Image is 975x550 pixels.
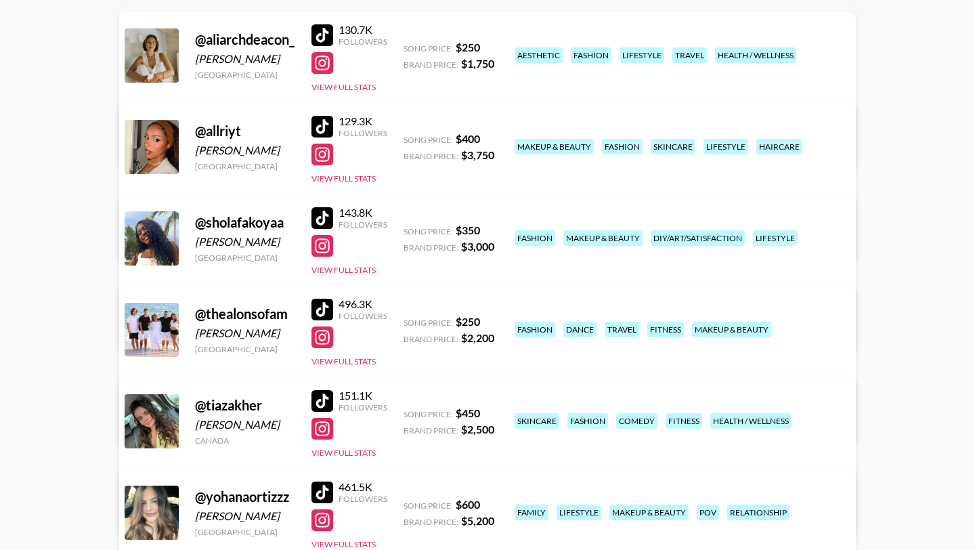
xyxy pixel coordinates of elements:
span: Brand Price: [404,60,458,70]
strong: $ 450 [456,406,480,419]
div: fitness [647,322,684,337]
div: 496.3K [339,297,387,311]
div: @ tiazakher [195,397,295,414]
div: fashion [567,413,608,429]
div: Followers [339,311,387,321]
div: skincare [651,139,695,154]
div: fashion [571,47,611,63]
div: fashion [602,139,643,154]
div: [GEOGRAPHIC_DATA] [195,161,295,171]
div: makeup & beauty [609,505,689,520]
div: relationship [727,505,789,520]
div: 129.3K [339,114,387,128]
strong: $ 5,200 [461,514,494,527]
div: [PERSON_NAME] [195,418,295,431]
strong: $ 2,200 [461,331,494,344]
div: [PERSON_NAME] [195,52,295,66]
button: View Full Stats [311,356,376,366]
div: fashion [515,322,555,337]
div: @ allriyt [195,123,295,140]
span: Brand Price: [404,334,458,344]
div: skincare [515,413,559,429]
div: travel [605,322,639,337]
div: @ aliarchdeacon_ [195,31,295,48]
div: fitness [666,413,702,429]
span: Song Price: [404,135,453,145]
span: Song Price: [404,43,453,54]
div: @ yohanaortizzz [195,488,295,505]
strong: $ 600 [456,498,480,511]
div: health / wellness [710,413,792,429]
div: Followers [339,128,387,138]
div: 130.7K [339,23,387,37]
div: [GEOGRAPHIC_DATA] [195,527,295,537]
strong: $ 3,000 [461,240,494,253]
strong: $ 350 [456,224,480,236]
div: haircare [756,139,802,154]
div: 143.8K [339,206,387,219]
div: [PERSON_NAME] [195,326,295,340]
span: Brand Price: [404,242,458,253]
div: comedy [616,413,657,429]
div: makeup & beauty [515,139,594,154]
span: Song Price: [404,409,453,419]
div: fashion [515,230,555,246]
div: lifestyle [753,230,798,246]
div: [PERSON_NAME] [195,144,295,157]
div: lifestyle [557,505,601,520]
div: aesthetic [515,47,563,63]
div: family [515,505,548,520]
span: Song Price: [404,501,453,511]
div: 461.5K [339,480,387,494]
span: Song Price: [404,226,453,236]
div: [PERSON_NAME] [195,509,295,523]
div: lifestyle [620,47,664,63]
button: View Full Stats [311,82,376,92]
strong: $ 1,750 [461,57,494,70]
div: [GEOGRAPHIC_DATA] [195,344,295,354]
div: pov [697,505,719,520]
strong: $ 250 [456,315,480,328]
div: Followers [339,219,387,230]
span: Song Price: [404,318,453,328]
button: View Full Stats [311,539,376,549]
div: @ sholafakoyaa [195,214,295,231]
div: dance [563,322,597,337]
div: [PERSON_NAME] [195,235,295,249]
div: @ thealonsofam [195,305,295,322]
span: Brand Price: [404,425,458,436]
button: View Full Stats [311,265,376,275]
strong: $ 3,750 [461,148,494,161]
div: [GEOGRAPHIC_DATA] [195,253,295,263]
div: 151.1K [339,389,387,402]
div: makeup & beauty [563,230,643,246]
div: Followers [339,37,387,47]
strong: $ 400 [456,132,480,145]
strong: $ 250 [456,41,480,54]
span: Brand Price: [404,517,458,527]
div: diy/art/satisfaction [651,230,745,246]
span: Brand Price: [404,151,458,161]
div: Followers [339,402,387,412]
div: makeup & beauty [692,322,771,337]
div: Canada [195,436,295,446]
button: View Full Stats [311,448,376,458]
strong: $ 2,500 [461,423,494,436]
div: Followers [339,494,387,504]
div: travel [672,47,707,63]
div: [GEOGRAPHIC_DATA] [195,70,295,80]
div: lifestyle [703,139,748,154]
button: View Full Stats [311,173,376,184]
div: health / wellness [715,47,796,63]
